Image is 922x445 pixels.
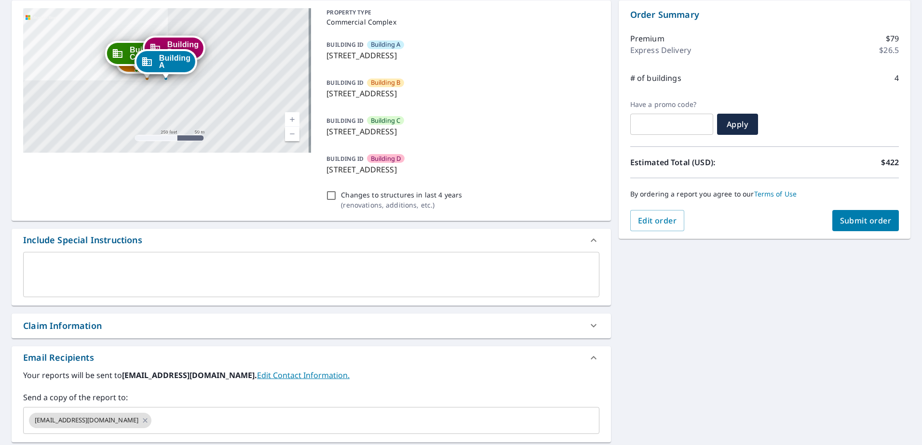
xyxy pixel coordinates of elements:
p: Estimated Total (USD): [630,157,765,168]
p: By ordering a report you agree to our [630,190,899,198]
p: Express Delivery [630,44,691,56]
div: Include Special Instructions [23,234,142,247]
label: Send a copy of the report to: [23,392,599,403]
div: Claim Information [23,319,102,332]
div: [EMAIL_ADDRESS][DOMAIN_NAME] [29,413,151,428]
span: Building D [371,154,401,163]
button: Apply [717,114,758,135]
span: Building C [371,116,401,125]
p: [STREET_ADDRESS] [326,50,595,61]
p: BUILDING ID [326,117,364,125]
label: Have a promo code? [630,100,713,109]
p: $26.5 [879,44,899,56]
p: 4 [895,72,899,84]
div: Dropped pin, building Building C, Commercial property, 6800 Service Center Dr Independence, OH 44131 [105,41,168,71]
div: Dropped pin, building Building A, Commercial property, 6830 Brecksville Rd Independence, OH 44131 [135,49,197,79]
div: Email Recipients [12,346,611,369]
a: EditContactInfo [257,370,350,380]
span: Building D [167,41,199,55]
span: [EMAIL_ADDRESS][DOMAIN_NAME] [29,416,144,425]
a: Terms of Use [754,189,797,198]
p: [STREET_ADDRESS] [326,88,595,99]
div: Email Recipients [23,351,94,364]
span: Building B [371,78,401,87]
div: Claim Information [12,314,611,338]
label: Your reports will be sent to [23,369,599,381]
p: BUILDING ID [326,40,364,49]
p: PROPERTY TYPE [326,8,595,17]
p: Commercial Complex [326,17,595,27]
div: Dropped pin, building Building D, Commercial property, 6830 Brecksville Rd Independence, OH 44131 [143,36,205,65]
p: Premium [630,33,664,44]
p: Changes to structures in last 4 years [341,190,462,200]
b: [EMAIL_ADDRESS][DOMAIN_NAME]. [122,370,257,380]
p: ( renovations, additions, etc. ) [341,200,462,210]
p: Order Summary [630,8,899,21]
p: [STREET_ADDRESS] [326,126,595,137]
span: Apply [725,119,750,130]
span: Edit order [638,215,677,226]
div: Include Special Instructions [12,229,611,252]
span: Building A [371,40,401,49]
span: Building C [130,46,161,61]
p: BUILDING ID [326,155,364,163]
p: [STREET_ADDRESS] [326,164,595,175]
p: # of buildings [630,72,681,84]
button: Edit order [630,210,685,231]
p: $422 [881,157,899,168]
span: Building A [159,54,190,69]
p: $79 [886,33,899,44]
a: Current Level 17, Zoom In [285,112,299,127]
button: Submit order [832,210,899,231]
span: Submit order [840,215,892,226]
a: Current Level 17, Zoom Out [285,127,299,141]
p: BUILDING ID [326,79,364,87]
